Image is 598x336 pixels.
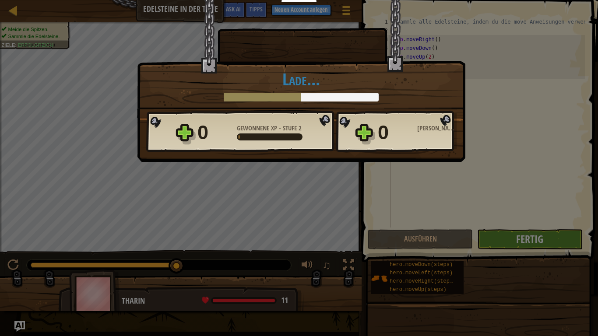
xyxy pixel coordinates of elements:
span: Gewonnene XP [237,123,279,133]
div: 0 [197,119,232,147]
h1: Lade... [146,70,456,88]
span: Stufe [281,123,299,133]
div: 0 [378,119,412,147]
span: 2 [299,123,302,133]
div: - [237,124,302,132]
div: [PERSON_NAME] [417,124,457,132]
